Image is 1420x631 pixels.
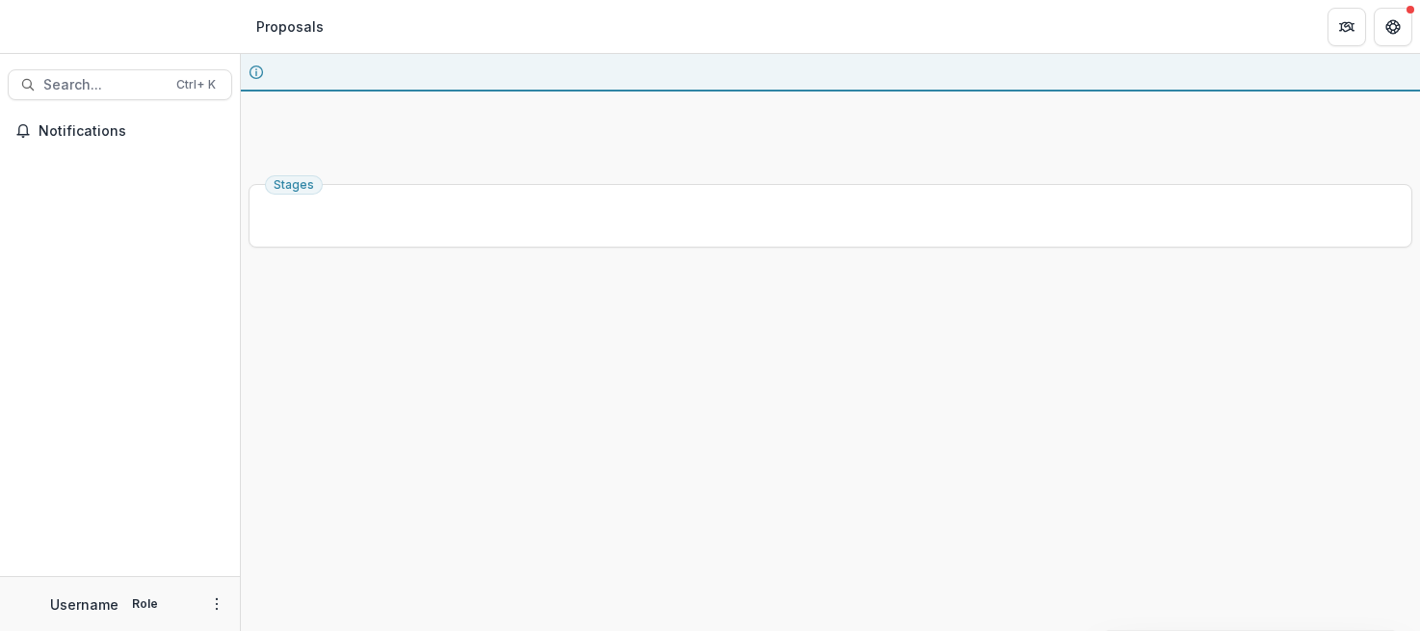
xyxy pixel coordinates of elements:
button: Partners [1328,8,1366,46]
span: Stages [274,178,314,192]
button: Notifications [8,116,232,146]
div: Proposals [256,16,324,37]
span: Search... [43,77,165,93]
button: Search... [8,69,232,100]
p: Role [126,595,164,613]
span: Notifications [39,123,224,140]
button: More [205,592,228,616]
div: Ctrl + K [172,74,220,95]
nav: breadcrumb [249,13,331,40]
button: Get Help [1374,8,1412,46]
p: Username [50,594,118,615]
